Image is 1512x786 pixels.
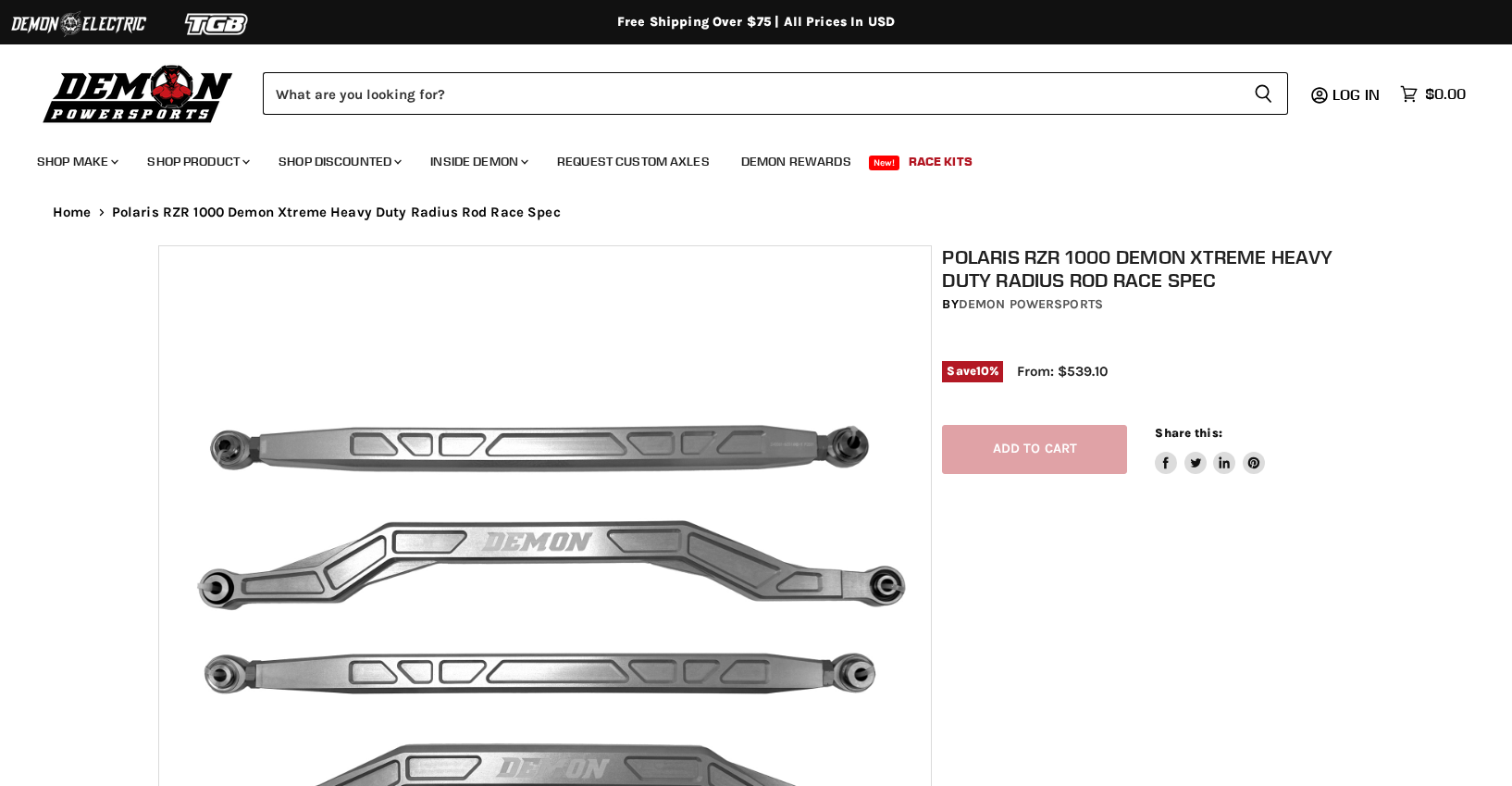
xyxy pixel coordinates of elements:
a: Home [53,205,92,220]
button: Search [1239,72,1288,115]
span: Polaris RZR 1000 Demon Xtreme Heavy Duty Radius Rod Race Spec [112,205,561,220]
span: New! [869,156,900,170]
span: Log in [1332,85,1380,104]
div: by [942,294,1364,315]
a: Race Kits [895,143,986,181]
img: Demon Powersports [37,60,240,126]
span: Share this: [1155,426,1221,440]
a: Demon Powersports [959,296,1103,312]
span: From: $539.10 [1017,363,1108,380]
img: TGB Logo 2 [148,6,287,42]
span: $0.00 [1425,85,1466,103]
a: Inside Demon [416,143,539,181]
a: Shop Product [133,143,261,181]
a: $0.00 [1391,81,1475,107]
a: Demon Rewards [727,143,865,181]
form: Product [263,72,1288,115]
span: Save % [942,361,1003,381]
span: 10 [976,364,989,378]
a: Request Custom Axles [543,143,724,181]
div: Free Shipping Over $75 | All Prices In USD [16,14,1496,31]
img: Demon Electric Logo 2 [9,6,148,42]
ul: Main menu [23,135,1461,181]
nav: Breadcrumbs [16,205,1496,220]
a: Log in [1324,86,1391,103]
h1: Polaris RZR 1000 Demon Xtreme Heavy Duty Radius Rod Race Spec [942,245,1364,292]
a: Shop Discounted [265,143,413,181]
input: Search [263,72,1239,115]
a: Shop Make [23,143,130,181]
aside: Share this: [1155,425,1265,474]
